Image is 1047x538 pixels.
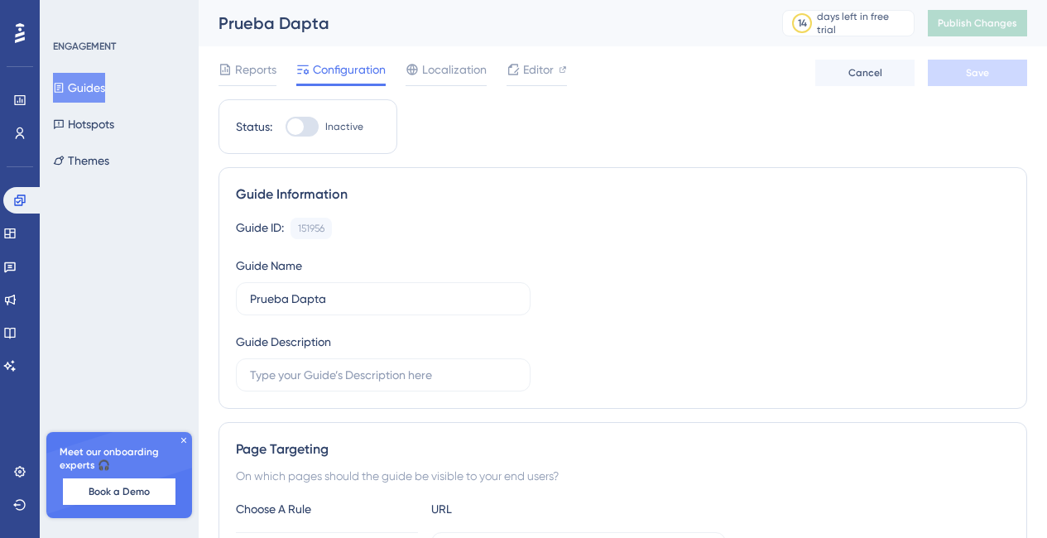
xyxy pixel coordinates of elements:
[966,66,989,79] span: Save
[817,10,909,36] div: days left in free trial
[236,332,331,352] div: Guide Description
[236,440,1010,459] div: Page Targeting
[236,256,302,276] div: Guide Name
[422,60,487,79] span: Localization
[236,466,1010,486] div: On which pages should the guide be visible to your end users?
[313,60,386,79] span: Configuration
[236,185,1010,204] div: Guide Information
[298,222,324,235] div: 151956
[848,66,882,79] span: Cancel
[53,109,114,139] button: Hotspots
[250,290,516,308] input: Type your Guide’s Name here
[325,120,363,133] span: Inactive
[928,10,1027,36] button: Publish Changes
[53,146,109,175] button: Themes
[815,60,915,86] button: Cancel
[236,117,272,137] div: Status:
[53,40,116,53] div: ENGAGEMENT
[938,17,1017,30] span: Publish Changes
[431,499,613,519] div: URL
[53,73,105,103] button: Guides
[219,12,741,35] div: Prueba Dapta
[928,60,1027,86] button: Save
[60,445,179,472] span: Meet our onboarding experts 🎧
[798,17,807,30] div: 14
[89,485,150,498] span: Book a Demo
[63,478,175,505] button: Book a Demo
[250,366,516,384] input: Type your Guide’s Description here
[236,499,418,519] div: Choose A Rule
[236,218,284,239] div: Guide ID:
[523,60,554,79] span: Editor
[235,60,276,79] span: Reports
